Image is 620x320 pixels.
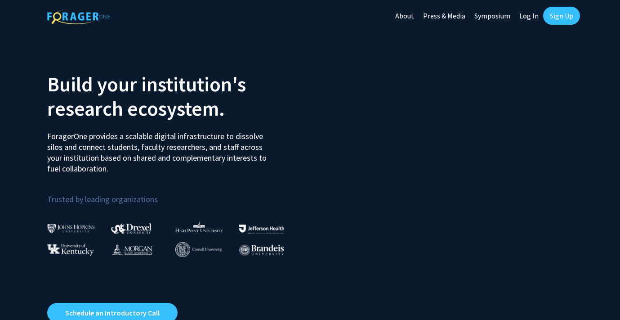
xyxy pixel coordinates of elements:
[47,124,273,174] p: ForagerOne provides a scalable digital infrastructure to dissolve silos and connect students, fac...
[543,7,580,25] a: Sign Up
[175,242,222,257] img: Cornell University
[239,225,284,233] img: Thomas Jefferson University
[175,221,223,232] img: High Point University
[239,244,284,256] img: Brandeis University
[111,243,152,255] img: Morgan State University
[111,223,152,234] img: Drexel University
[47,243,94,256] img: University of Kentucky
[47,72,303,121] h2: Build your institution's research ecosystem.
[47,9,110,24] img: ForagerOne Logo
[47,224,95,233] img: Johns Hopkins University
[47,181,303,206] p: Trusted by leading organizations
